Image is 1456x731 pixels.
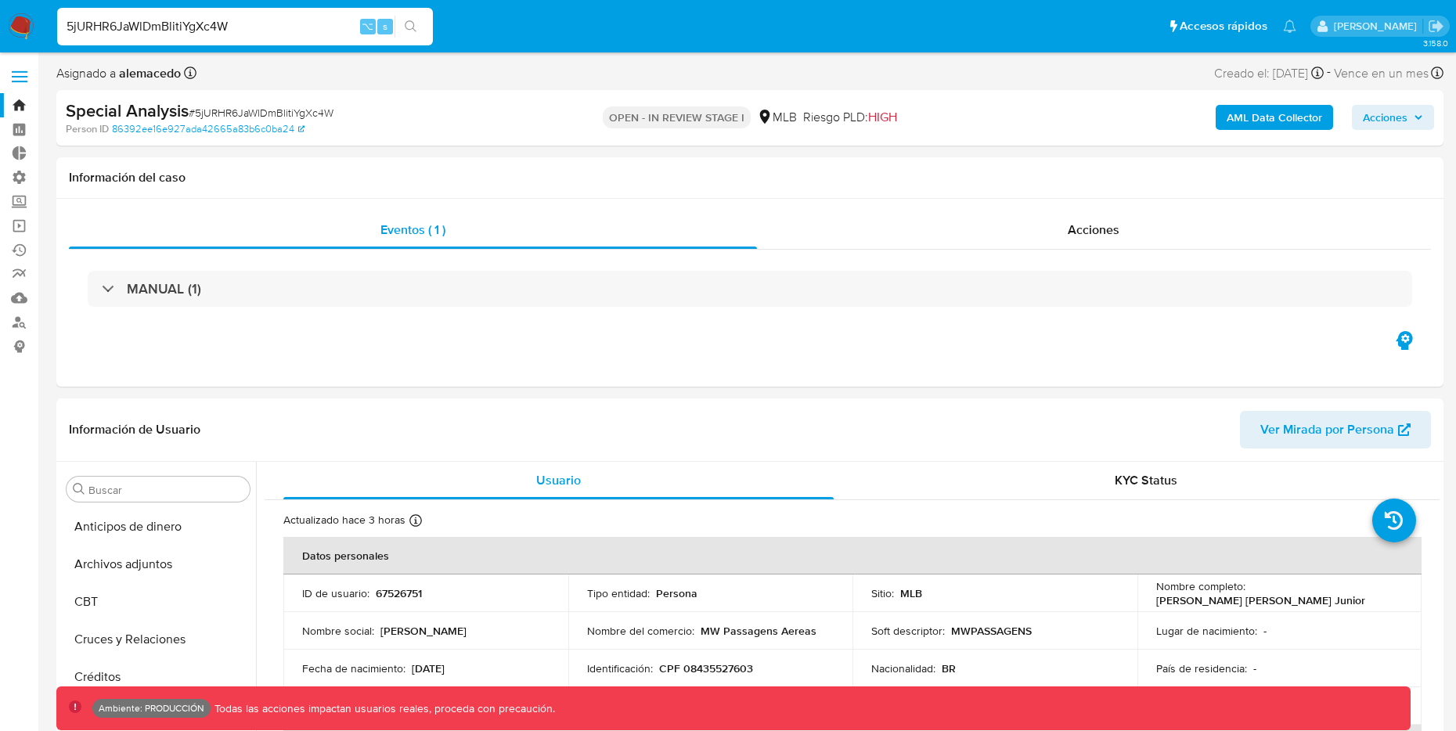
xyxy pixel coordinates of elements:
p: CPF 08435527603 [659,661,753,675]
b: alemacedo [116,64,181,82]
button: Acciones [1352,105,1434,130]
span: Acciones [1068,221,1119,239]
a: 86392ee16e927ada42665a83b6c0ba24 [112,122,305,136]
button: search-icon [395,16,427,38]
span: Usuario [536,471,581,489]
p: Nombre del comercio : [587,624,694,638]
div: MLB [757,109,797,126]
p: Actualizado hace 3 horas [283,513,405,528]
p: Nombre social : [302,624,374,638]
span: ⌥ [362,19,373,34]
b: Person ID [66,122,109,136]
p: País de residencia : [1156,661,1247,675]
span: Riesgo PLD: [803,109,897,126]
span: Ver Mirada por Persona [1260,411,1394,448]
span: # 5jURHR6JaWlDmBlitiYgXc4W [189,105,333,121]
p: Identificación : [587,661,653,675]
button: Cruces y Relaciones [60,621,256,658]
p: OPEN - IN REVIEW STAGE I [603,106,751,128]
button: Créditos [60,658,256,696]
p: Fecha de nacimiento : [302,661,405,675]
span: HIGH [868,108,897,126]
p: 67526751 [376,586,422,600]
p: BR [942,661,956,675]
span: Acciones [1363,105,1407,130]
p: luis.birchenz@mercadolibre.com [1334,19,1422,34]
button: CBT [60,583,256,621]
h3: MANUAL (1) [127,280,201,297]
p: Soft descriptor : [871,624,945,638]
span: s [383,19,387,34]
button: Anticipos de dinero [60,508,256,546]
div: MANUAL (1) [88,271,1412,307]
div: Creado el: [DATE] [1214,63,1324,84]
p: - [1253,661,1256,675]
h1: Información de Usuario [69,422,200,438]
b: Special Analysis [66,98,189,123]
th: Datos personales [283,537,1422,574]
p: MWPASSAGENS [951,624,1032,638]
p: Ambiente: PRODUCCIÓN [99,705,204,711]
p: [PERSON_NAME] [PERSON_NAME] Junior [1156,593,1365,607]
button: AML Data Collector [1216,105,1333,130]
span: Vence en un mes [1334,65,1429,82]
p: ID de usuario : [302,586,369,600]
span: Eventos ( 1 ) [380,221,445,239]
button: Ver Mirada por Persona [1240,411,1431,448]
p: Nombre completo : [1156,579,1245,593]
p: [DATE] [412,661,445,675]
b: AML Data Collector [1227,105,1322,130]
p: Todas las acciones impactan usuarios reales, proceda con precaución. [211,701,555,716]
input: Buscar usuario o caso... [57,16,433,37]
button: Buscar [73,483,85,495]
span: - [1327,63,1331,84]
p: Persona [656,586,697,600]
a: Notificaciones [1283,20,1296,33]
p: Nacionalidad : [871,661,935,675]
span: KYC Status [1115,471,1177,489]
p: MW Passagens Aereas [701,624,816,638]
span: Accesos rápidos [1180,18,1267,34]
p: Tipo entidad : [587,586,650,600]
p: MLB [900,586,922,600]
input: Buscar [88,483,243,497]
p: [PERSON_NAME] [380,624,467,638]
span: Asignado a [56,65,181,82]
button: Archivos adjuntos [60,546,256,583]
a: Salir [1428,18,1444,34]
p: Sitio : [871,586,894,600]
h1: Información del caso [69,170,1431,185]
p: Lugar de nacimiento : [1156,624,1257,638]
p: - [1263,624,1267,638]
